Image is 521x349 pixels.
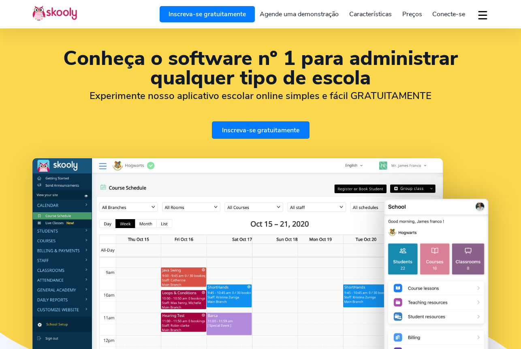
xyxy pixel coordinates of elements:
h1: Conheça o software nº 1 para administrar qualquer tipo de escola [32,49,489,88]
span: Conecte-se [432,10,465,19]
img: Skooly [32,5,77,21]
a: Inscreva-se gratuitamente [160,6,255,22]
a: Conecte-se [427,8,470,21]
a: Agende uma demonstração [255,8,344,21]
a: Características [344,8,397,21]
span: Preços [402,10,422,19]
h2: Experimente nosso aplicativo escolar online simples e fácil GRATUITAMENTE [32,90,489,102]
a: Preços [397,8,427,21]
button: dropdown menu [477,6,489,24]
a: Inscreva-se gratuitamente [212,121,310,139]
